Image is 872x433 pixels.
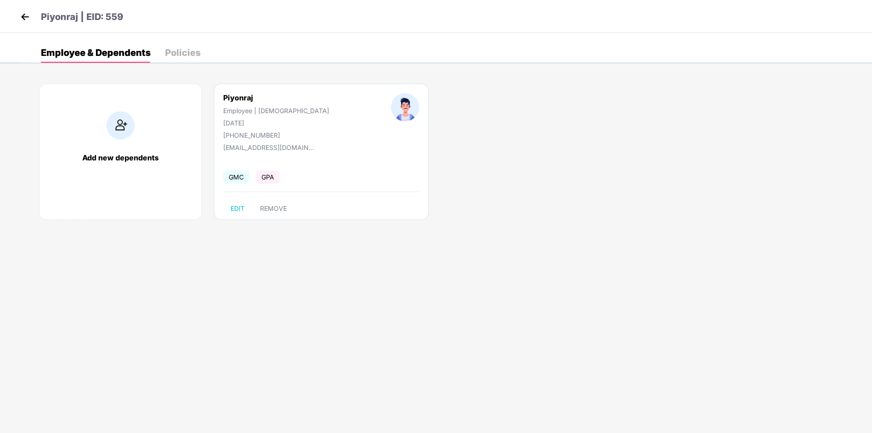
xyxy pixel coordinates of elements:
[231,205,245,212] span: EDIT
[223,131,329,139] div: [PHONE_NUMBER]
[165,48,200,57] div: Policies
[223,107,329,114] div: Employee | [DEMOGRAPHIC_DATA]
[223,201,252,216] button: EDIT
[256,170,280,184] span: GPA
[49,153,192,162] div: Add new dependents
[41,48,150,57] div: Employee & Dependents
[18,10,32,24] img: back
[391,93,419,121] img: profileImage
[253,201,294,216] button: REMOVE
[106,111,135,139] img: addIcon
[223,119,329,127] div: [DATE]
[223,144,314,151] div: [EMAIL_ADDRESS][DOMAIN_NAME]
[260,205,287,212] span: REMOVE
[41,10,123,24] p: Piyonraj | EID: 559
[223,170,249,184] span: GMC
[223,93,329,102] div: Piyonraj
